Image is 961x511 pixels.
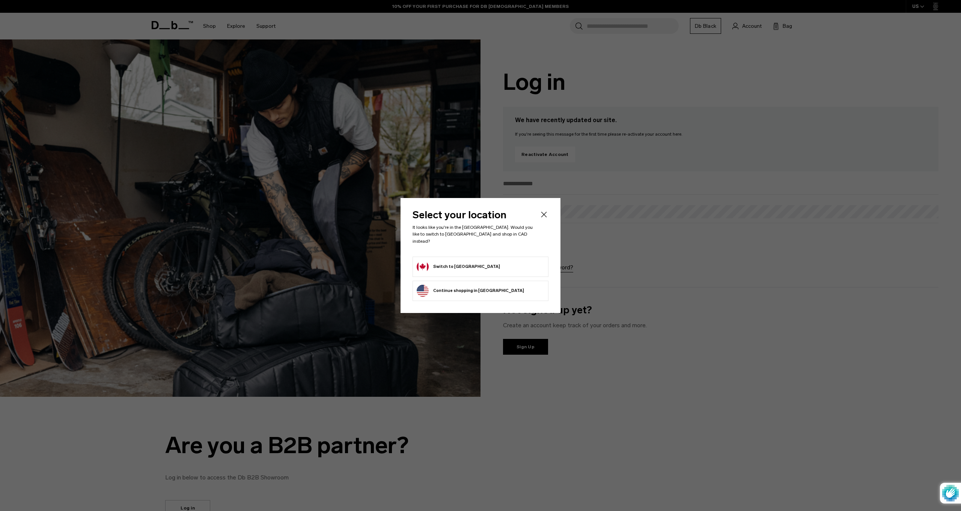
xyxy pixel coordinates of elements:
button: Redirect [417,261,500,273]
button: Close [539,210,548,219]
h2: Select your location [413,210,536,220]
button: Continue [417,285,524,297]
img: Protected by hCaptcha [942,483,959,503]
p: It looks like you're in the [GEOGRAPHIC_DATA]. Would you like to switch to [GEOGRAPHIC_DATA] and ... [413,224,536,244]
